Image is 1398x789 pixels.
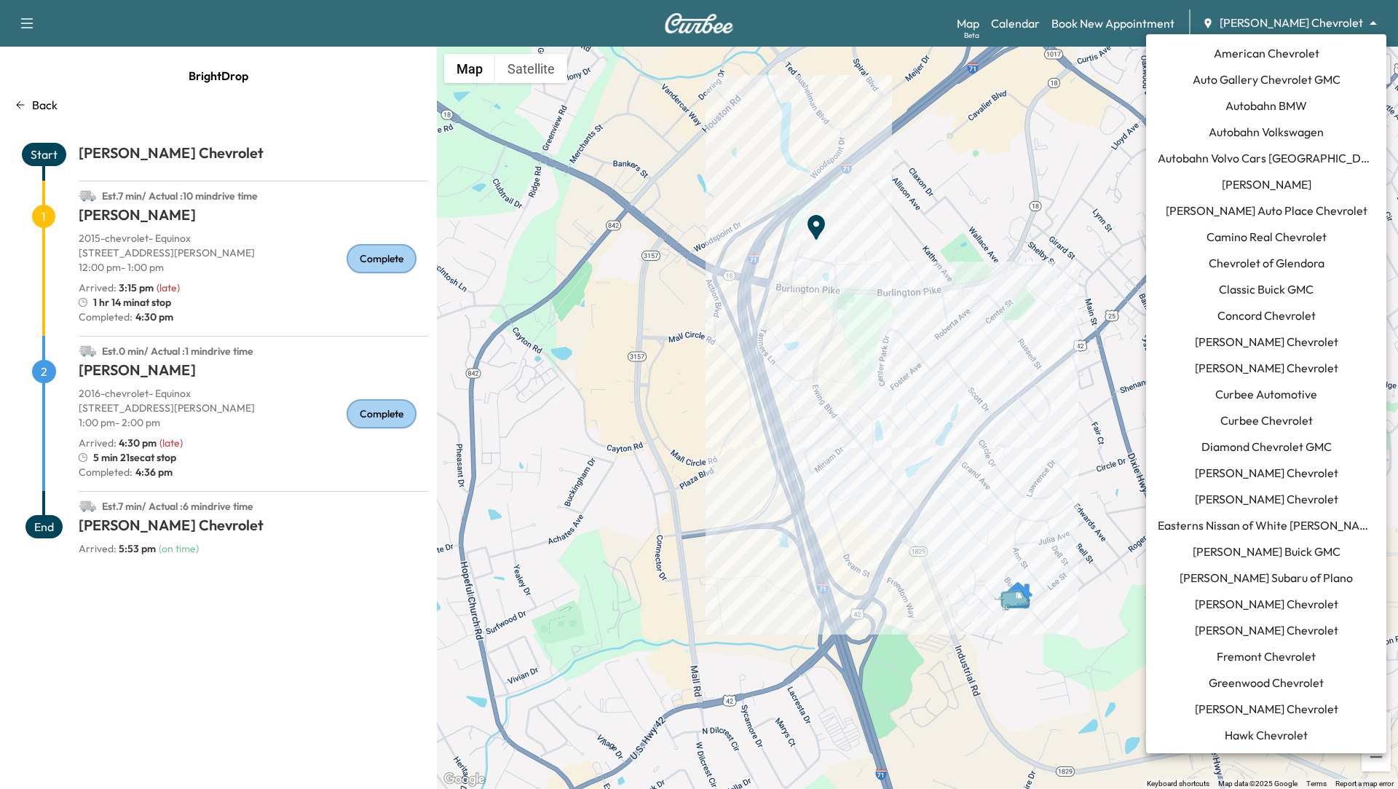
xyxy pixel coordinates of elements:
[1195,359,1338,377] span: [PERSON_NAME] Chevrolet
[1201,438,1332,455] span: Diamond Chevrolet GMC
[1195,595,1338,613] span: [PERSON_NAME] Chevrolet
[1220,412,1313,429] span: Curbee Chevrolet
[1215,385,1317,403] span: Curbee Automotive
[1158,149,1375,167] span: Autobahn Volvo Cars [GEOGRAPHIC_DATA]
[1225,726,1308,744] span: Hawk Chevrolet
[1193,543,1340,560] span: [PERSON_NAME] Buick GMC
[1193,71,1340,88] span: Auto Gallery Chevrolet GMC
[1180,569,1353,586] span: [PERSON_NAME] Subaru of Plano
[1219,280,1314,298] span: Classic Buick GMC
[1166,202,1367,219] span: [PERSON_NAME] Auto Place Chevrolet
[1195,621,1338,639] span: [PERSON_NAME] Chevrolet
[1195,464,1338,482] span: [PERSON_NAME] Chevrolet
[1195,490,1338,508] span: [PERSON_NAME] Chevrolet
[1216,753,1316,770] span: Hyundai of Dundalk
[1217,307,1316,324] span: Concord Chevrolet
[1158,517,1375,534] span: Easterns Nissan of White [PERSON_NAME]
[1209,254,1324,272] span: Chevrolet of Glendora
[1209,123,1324,141] span: Autobahn Volkswagen
[1195,700,1338,718] span: [PERSON_NAME] Chevrolet
[1214,44,1319,62] span: American Chevrolet
[1195,333,1338,350] span: [PERSON_NAME] Chevrolet
[1222,176,1311,193] span: [PERSON_NAME]
[1217,648,1316,665] span: Fremont Chevrolet
[1225,97,1307,114] span: Autobahn BMW
[1207,228,1327,246] span: Camino Real Chevrolet
[1209,674,1324,691] span: Greenwood Chevrolet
